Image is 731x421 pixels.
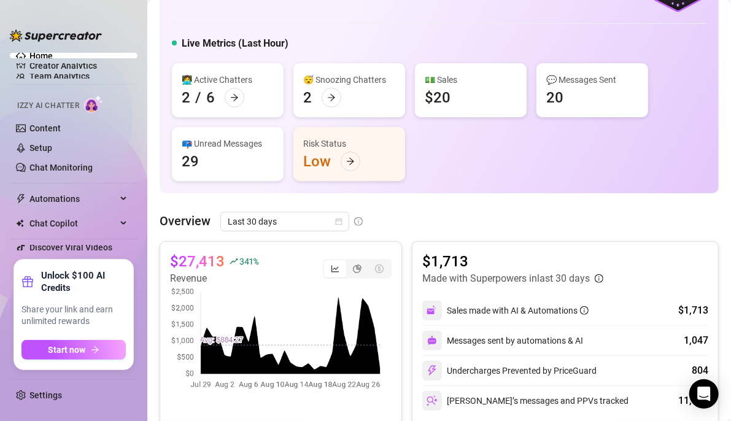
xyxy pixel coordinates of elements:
div: 📪 Unread Messages [182,137,274,150]
article: Overview [160,212,211,230]
div: 6 [206,88,215,107]
div: 2 [303,88,312,107]
span: arrow-right [230,93,239,102]
span: arrow-right [327,93,336,102]
img: svg%3e [427,365,438,376]
div: 💬 Messages Sent [546,73,638,87]
div: Risk Status [303,137,395,150]
span: Chat Copilot [29,214,117,233]
img: logo-BBDzfeDw.svg [10,29,102,42]
article: $27,413 [170,252,225,271]
div: 29 [182,152,199,171]
span: gift [21,276,34,288]
span: info-circle [354,217,363,226]
article: Made with Superpowers in last 30 days [422,271,590,286]
a: Chat Monitoring [29,163,93,172]
a: Team Analytics [29,71,90,81]
button: Start nowarrow-right [21,340,126,360]
span: Last 30 days [228,212,342,231]
span: rise [230,257,238,266]
span: line-chart [331,265,339,273]
span: Automations [29,189,117,209]
div: Messages sent by automations & AI [422,331,583,350]
h5: Live Metrics (Last Hour) [182,36,288,51]
a: Creator Analytics [29,56,128,75]
span: arrow-right [91,346,99,354]
div: Open Intercom Messenger [689,379,719,409]
span: dollar-circle [375,265,384,273]
div: $20 [425,88,451,107]
span: 341 % [239,255,258,267]
span: Share your link and earn unlimited rewards [21,304,126,328]
div: 👩‍💻 Active Chatters [182,73,274,87]
span: Start now [48,345,86,355]
span: thunderbolt [16,194,26,204]
div: 11,566 [678,393,708,408]
article: Revenue [170,271,258,286]
div: 1,047 [684,333,708,348]
div: [PERSON_NAME]’s messages and PPVs tracked [422,391,629,411]
span: info-circle [595,274,603,283]
div: segmented control [323,259,392,279]
img: AI Chatter [84,95,103,113]
div: $1,713 [678,303,708,318]
a: Home [29,51,53,61]
span: arrow-right [346,157,355,166]
a: Content [29,123,61,133]
span: info-circle [580,306,589,315]
article: $1,713 [422,252,603,271]
div: 2 [182,88,190,107]
div: 💵 Sales [425,73,517,87]
img: svg%3e [427,305,438,316]
strong: Unlock $100 AI Credits [41,269,126,294]
img: svg%3e [427,395,438,406]
img: Chat Copilot [16,219,24,228]
div: 😴 Snoozing Chatters [303,73,395,87]
div: 804 [692,363,708,378]
div: Undercharges Prevented by PriceGuard [422,361,597,380]
div: 20 [546,88,563,107]
a: Discover Viral Videos [29,242,112,252]
a: Setup [29,143,52,153]
div: Sales made with AI & Automations [447,304,589,317]
a: Settings [29,390,62,400]
span: pie-chart [353,265,362,273]
span: calendar [335,218,342,225]
span: Izzy AI Chatter [17,100,79,112]
img: svg%3e [427,336,437,346]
